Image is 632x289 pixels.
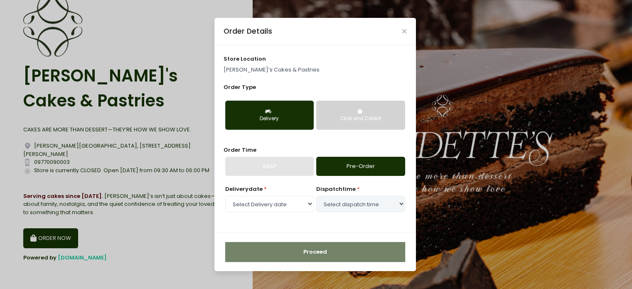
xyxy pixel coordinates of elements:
[224,66,406,74] p: [PERSON_NAME]’s Cakes & Pastries
[316,101,405,130] button: Click and Collect
[225,185,263,193] span: Delivery date
[224,26,272,37] div: Order Details
[322,115,399,123] div: Click and Collect
[316,185,356,193] span: dispatch time
[316,157,405,176] a: Pre-Order
[225,101,314,130] button: Delivery
[224,146,256,154] span: Order Time
[224,55,266,63] span: store location
[224,83,256,91] span: Order Type
[231,115,308,123] div: Delivery
[402,29,406,33] button: Close
[225,242,405,262] button: Proceed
